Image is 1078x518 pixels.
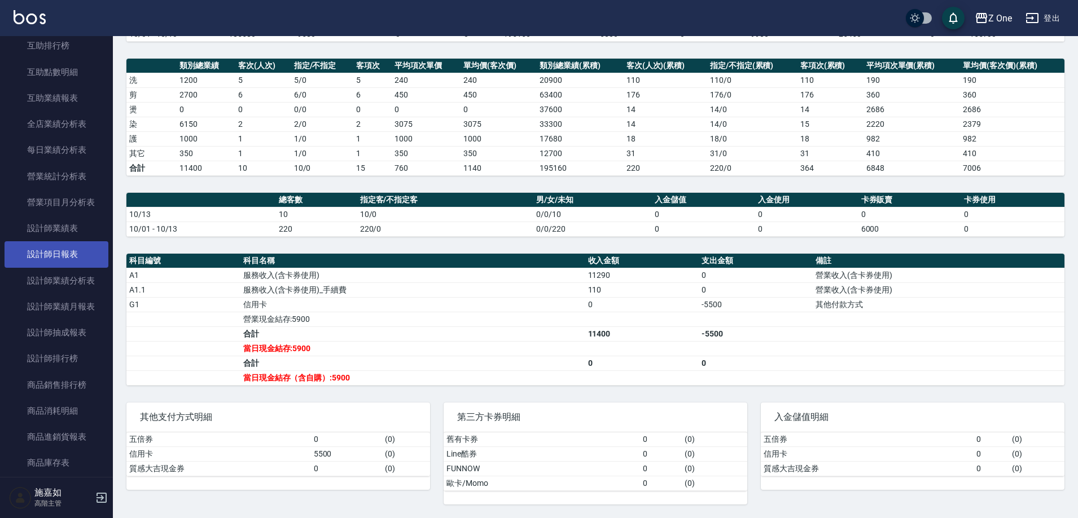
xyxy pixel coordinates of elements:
[5,241,108,267] a: 設計師日報表
[177,73,235,87] td: 1200
[755,193,858,207] th: 入金使用
[461,59,537,73] th: 單均價(客次價)
[640,432,682,447] td: 0
[5,111,108,137] a: 全店業績分析表
[707,161,797,175] td: 220/0
[126,131,177,146] td: 護
[774,411,1051,423] span: 入金儲值明細
[707,117,797,131] td: 14 / 0
[761,432,1064,476] table: a dense table
[755,222,858,236] td: 0
[240,341,585,356] td: 當日現金結存:5900
[235,161,291,175] td: 10
[126,254,1064,386] table: a dense table
[585,326,699,341] td: 11400
[585,268,699,282] td: 11290
[761,446,974,461] td: 信用卡
[797,131,864,146] td: 18
[177,87,235,102] td: 2700
[974,432,1009,447] td: 0
[537,73,623,87] td: 20900
[291,161,354,175] td: 10/0
[537,161,623,175] td: 195160
[5,137,108,163] a: 每日業績分析表
[5,59,108,85] a: 互助點數明細
[699,297,813,312] td: -5500
[126,193,1064,237] table: a dense table
[537,146,623,161] td: 12700
[761,432,974,447] td: 五倍券
[353,87,392,102] td: 6
[699,326,813,341] td: -5500
[177,161,235,175] td: 11400
[5,189,108,215] a: 營業項目月分析表
[311,432,383,447] td: 0
[960,73,1064,87] td: 190
[960,87,1064,102] td: 360
[9,486,32,509] img: Person
[970,7,1016,30] button: Z One
[813,282,1064,297] td: 營業收入(含卡券使用)
[707,131,797,146] td: 18 / 0
[311,446,383,461] td: 5500
[5,398,108,424] a: 商品消耗明細
[14,10,46,24] img: Logo
[624,73,707,87] td: 110
[624,131,707,146] td: 18
[126,222,276,236] td: 10/01 - 10/13
[235,146,291,161] td: 1
[961,207,1064,222] td: 0
[353,102,392,117] td: 0
[392,117,461,131] td: 3075
[353,117,392,131] td: 2
[624,146,707,161] td: 31
[537,102,623,117] td: 37600
[707,102,797,117] td: 14 / 0
[357,193,534,207] th: 指定客/不指定客
[585,282,699,297] td: 110
[353,59,392,73] th: 客項次
[34,487,92,498] h5: 施嘉如
[126,59,1064,176] table: a dense table
[707,87,797,102] td: 176 / 0
[5,320,108,346] a: 設計師抽成報表
[126,73,177,87] td: 洗
[291,146,354,161] td: 1 / 0
[126,161,177,175] td: 合計
[461,102,537,117] td: 0
[291,102,354,117] td: 0 / 0
[291,87,354,102] td: 6 / 0
[126,87,177,102] td: 剪
[34,498,92,508] p: 高階主管
[392,161,461,175] td: 760
[537,117,623,131] td: 33300
[461,131,537,146] td: 1000
[240,326,585,341] td: 合計
[864,102,961,117] td: 2686
[235,102,291,117] td: 0
[858,207,962,222] td: 0
[276,222,357,236] td: 220
[177,59,235,73] th: 類別總業績
[960,146,1064,161] td: 410
[444,476,640,490] td: 歐卡/Momo
[126,297,240,312] td: G1
[682,461,747,476] td: ( 0 )
[126,102,177,117] td: 燙
[240,282,585,297] td: 服務收入(含卡券使用)_手續費
[961,222,1064,236] td: 0
[1009,446,1064,461] td: ( 0 )
[353,73,392,87] td: 5
[240,356,585,370] td: 合計
[177,146,235,161] td: 350
[1021,8,1064,29] button: 登出
[5,268,108,294] a: 設計師業績分析表
[533,207,652,222] td: 0/0/10
[640,476,682,490] td: 0
[1009,461,1064,476] td: ( 0 )
[761,461,974,476] td: 質感大吉現金券
[291,73,354,87] td: 5 / 0
[974,461,1009,476] td: 0
[813,254,1064,268] th: 備註
[699,282,813,297] td: 0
